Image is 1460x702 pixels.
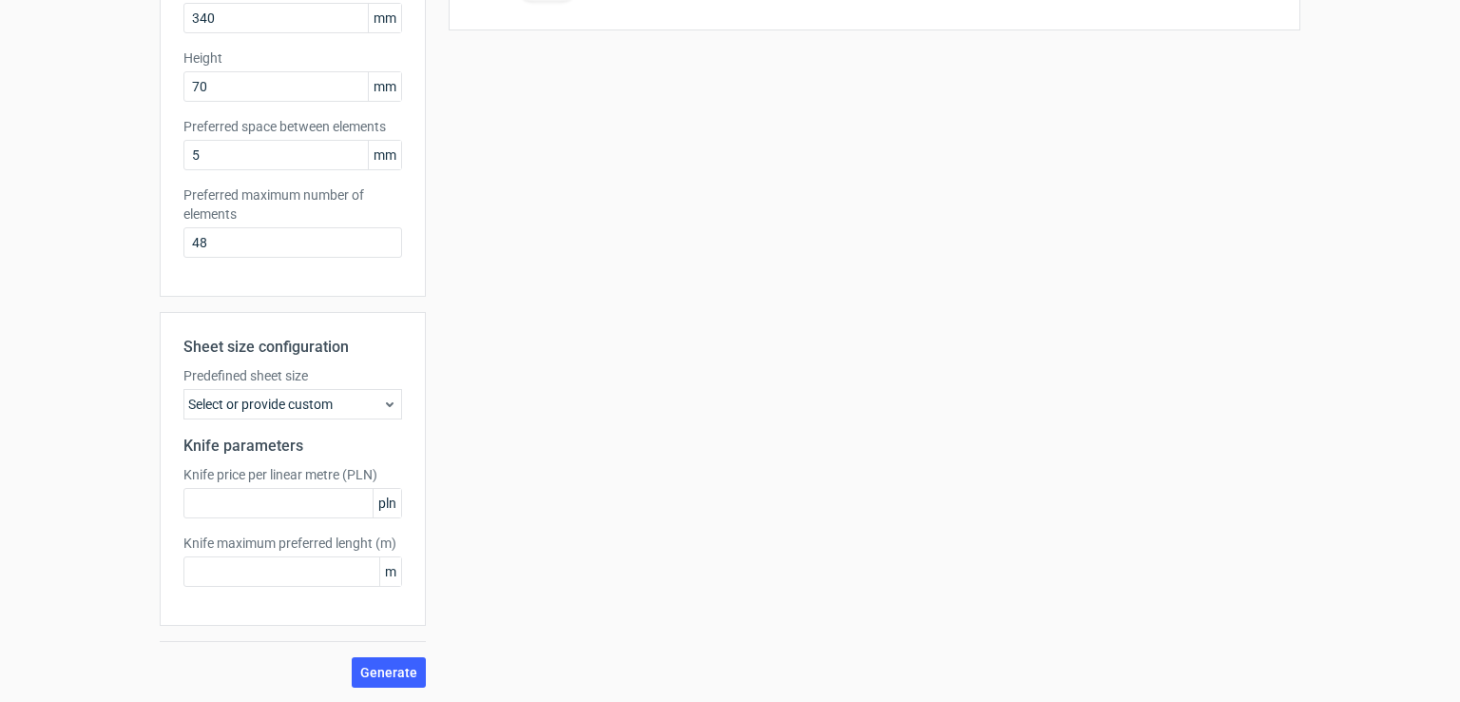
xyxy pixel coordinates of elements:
span: mm [368,72,401,101]
label: Preferred space between elements [183,117,402,136]
span: pln [373,489,401,517]
h2: Sheet size configuration [183,336,402,359]
label: Knife price per linear metre (PLN) [183,465,402,484]
label: Preferred maximum number of elements [183,185,402,224]
label: Height [183,49,402,68]
span: m [379,557,401,586]
span: Generate [360,666,417,679]
label: Predefined sheet size [183,366,402,385]
div: Select or provide custom [183,389,402,419]
label: Knife maximum preferred lenght (m) [183,534,402,553]
button: Generate [352,657,426,688]
span: mm [368,4,401,32]
span: mm [368,141,401,169]
h2: Knife parameters [183,435,402,458]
